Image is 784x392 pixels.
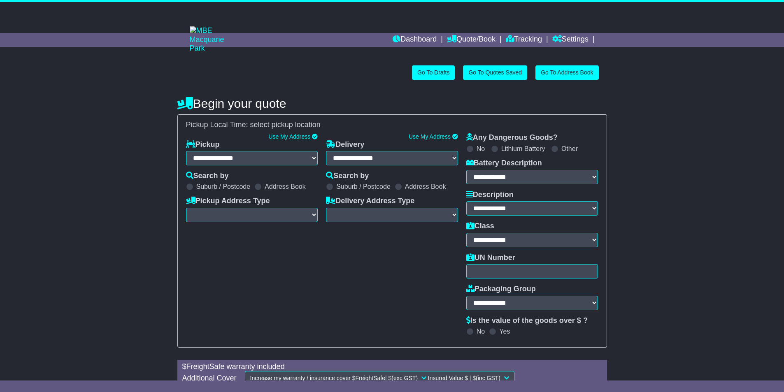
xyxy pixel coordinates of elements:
[470,375,500,381] span: | $ (inc GST)
[501,145,545,153] label: Lithium Battery
[409,133,451,140] a: Use My Address
[326,197,414,206] label: Delivery Address Type
[190,26,239,53] img: MBE Macquarie Park
[466,253,515,262] label: UN Number
[466,159,542,168] label: Battery Description
[186,140,220,149] label: Pickup
[250,121,321,129] span: select pickup location
[336,183,391,190] label: Suburb / Postcode
[466,133,558,142] label: Any Dangerous Goods?
[326,172,369,181] label: Search by
[196,183,251,190] label: Suburb / Postcode
[178,362,606,371] div: $ FreightSafe warranty included
[250,375,351,381] span: Increase my warranty / insurance cover
[428,375,509,381] span: Insured Value $
[182,121,603,130] div: Pickup Local Time:
[393,33,437,47] a: Dashboard
[499,327,510,335] label: Yes
[561,145,578,153] label: Other
[552,33,589,47] a: Settings
[412,65,455,80] a: Go To Drafts
[477,145,485,153] label: No
[466,285,536,294] label: Packaging Group
[352,375,419,381] span: $ FreightSafe
[477,327,485,335] label: No
[535,65,598,80] a: Go To Address Book
[463,65,527,80] a: Go To Quotes Saved
[186,197,270,206] label: Pickup Address Type
[245,371,514,385] button: Increase my warranty / insurance cover $FreightSafe| $(exc GST) Insured Value $ | $(inc GST)
[466,316,588,325] label: Is the value of the goods over $ ?
[177,97,607,110] h4: Begin your quote
[447,33,496,47] a: Quote/Book
[506,33,542,47] a: Tracking
[466,190,514,199] label: Description
[326,140,364,149] label: Delivery
[186,172,229,181] label: Search by
[405,183,446,190] label: Address Book
[466,222,494,231] label: Class
[385,375,418,381] span: | $ (exc GST)
[265,183,306,190] label: Address Book
[268,133,310,140] a: Use My Address
[178,374,241,383] div: Additional Cover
